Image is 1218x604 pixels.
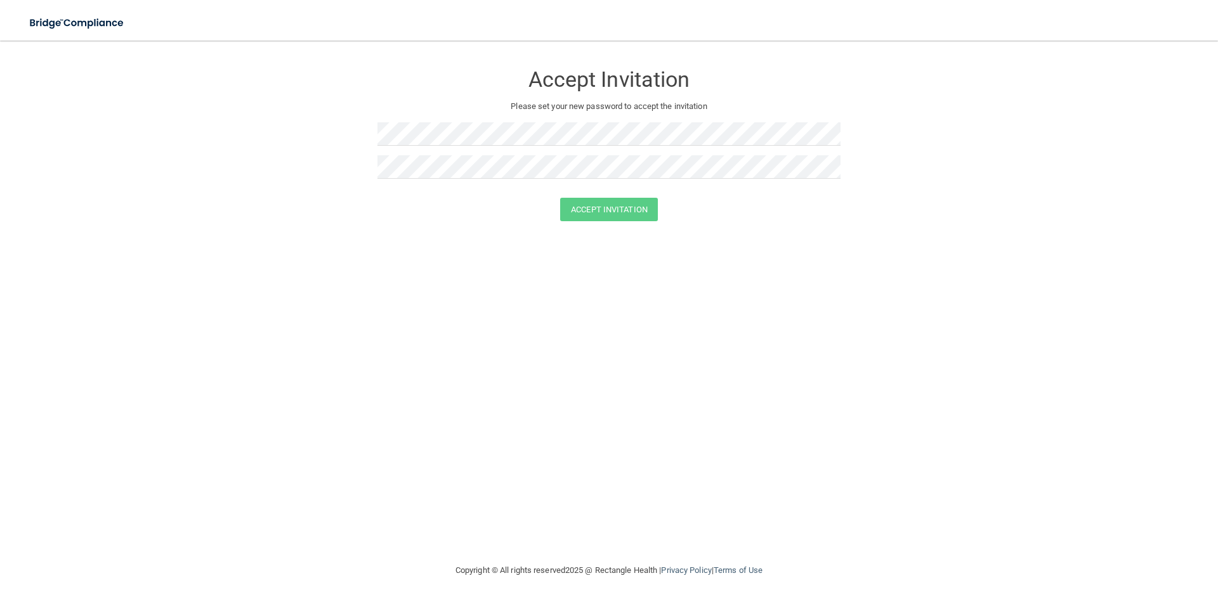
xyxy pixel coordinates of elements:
div: Copyright © All rights reserved 2025 @ Rectangle Health | | [377,550,841,591]
a: Terms of Use [714,565,763,575]
h3: Accept Invitation [377,68,841,91]
img: bridge_compliance_login_screen.278c3ca4.svg [19,10,136,36]
a: Privacy Policy [661,565,711,575]
button: Accept Invitation [560,198,658,221]
p: Please set your new password to accept the invitation [387,99,831,114]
